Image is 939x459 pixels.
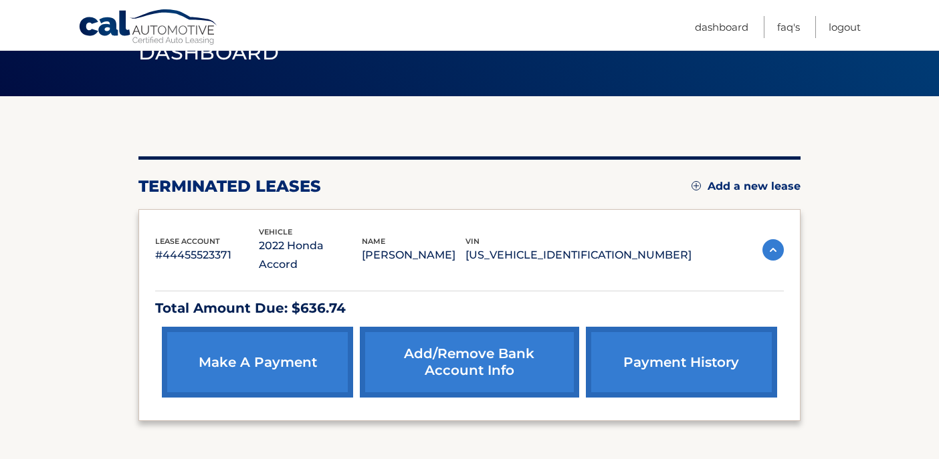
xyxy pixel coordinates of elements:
img: add.svg [692,181,701,190]
span: vin [465,237,480,246]
span: name [362,237,385,246]
span: Dashboard [138,40,279,65]
span: vehicle [259,227,292,237]
a: FAQ's [777,16,800,38]
a: payment history [586,327,777,398]
h2: terminated leases [138,176,321,196]
img: accordion-active.svg [762,239,784,261]
a: Logout [829,16,861,38]
p: [PERSON_NAME] [362,246,465,265]
p: Total Amount Due: $636.74 [155,297,784,320]
a: Cal Automotive [78,9,219,47]
p: #44455523371 [155,246,259,265]
a: Dashboard [695,16,748,38]
a: make a payment [162,327,353,398]
p: 2022 Honda Accord [259,237,362,274]
a: Add/Remove bank account info [360,327,579,398]
a: Add a new lease [692,180,801,193]
p: [US_VEHICLE_IDENTIFICATION_NUMBER] [465,246,692,265]
span: lease account [155,237,220,246]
